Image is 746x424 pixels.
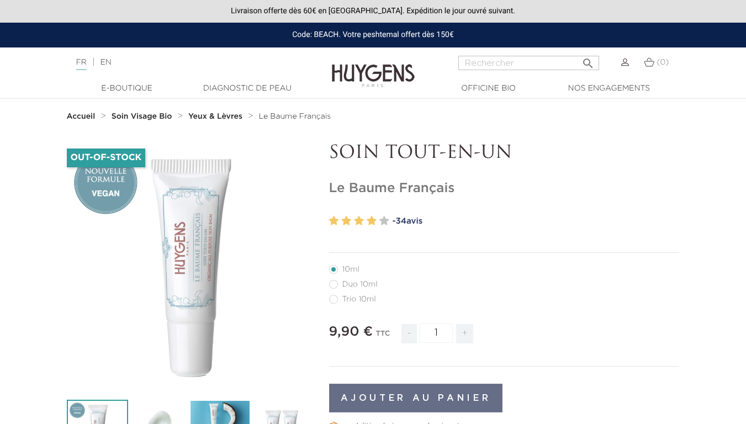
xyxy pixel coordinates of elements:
label: 2 [341,213,351,229]
a: E-Boutique [72,83,182,94]
p: SOIN TOUT-EN-UN [329,143,680,164]
div: TTC [375,322,390,352]
a: Nos engagements [554,83,664,94]
label: 4 [367,213,377,229]
label: 3 [354,213,364,229]
a: Yeux & Lèvres [188,112,245,121]
div: | [71,56,303,69]
input: Rechercher [458,56,599,70]
strong: Accueil [67,113,96,120]
label: 5 [379,213,389,229]
img: Huygens [332,46,415,89]
a: Accueil [67,112,98,121]
label: 1 [329,213,339,229]
a: Soin Visage Bio [112,112,175,121]
span: 34 [395,217,406,225]
button: Ajouter au panier [329,384,503,412]
span: Le Baume Français [258,113,331,120]
a: Officine Bio [433,83,544,94]
a: Le Baume Français [258,112,331,121]
li: Out-of-Stock [67,149,146,167]
h1: Le Baume Français [329,181,680,197]
a: -34avis [393,213,680,230]
a: EN [100,59,111,66]
a: Diagnostic de peau [192,83,303,94]
input: Quantité [420,324,453,343]
span: 9,90 € [329,325,373,338]
span: + [456,324,474,343]
strong: Yeux & Lèvres [188,113,242,120]
span: - [401,324,417,343]
label: 10ml [329,265,373,274]
span: (0) [657,59,669,66]
strong: Soin Visage Bio [112,113,172,120]
i:  [581,54,595,67]
button:  [578,52,598,67]
label: Duo 10ml [329,280,391,289]
a: FR [76,59,87,70]
label: Trio 10ml [329,295,389,304]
